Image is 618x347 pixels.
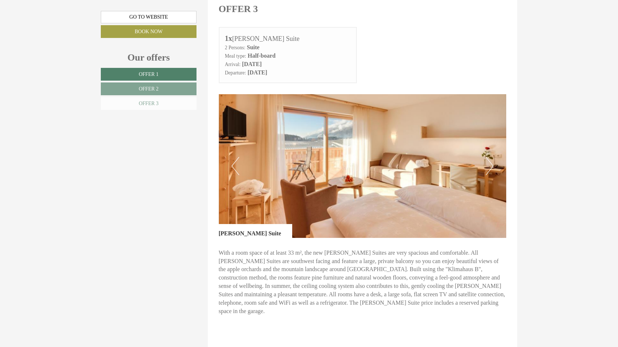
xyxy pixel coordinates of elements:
[139,101,159,106] span: Offer 3
[219,249,507,316] p: With a room space of at least 33 m², the new [PERSON_NAME] Suites are very spacious and comfortab...
[225,70,246,76] small: Departure:
[225,34,232,42] b: 1x
[139,72,159,77] span: Offer 1
[219,2,258,16] div: Offer 3
[225,62,241,67] small: Arrival:
[101,11,197,23] a: Go to website
[225,53,247,59] small: Meal type:
[225,33,351,44] div: [PERSON_NAME] Suite
[139,86,159,92] span: Offer 2
[247,44,260,50] b: Suite
[101,25,197,38] a: Book now
[219,224,292,238] div: [PERSON_NAME] Suite
[242,61,262,67] b: [DATE]
[248,69,267,76] b: [DATE]
[101,51,197,64] div: Our offers
[486,157,493,175] button: Next
[225,45,245,50] small: 2 Persons:
[248,53,275,59] b: Half-board
[219,94,507,238] img: image
[232,157,239,175] button: Previous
